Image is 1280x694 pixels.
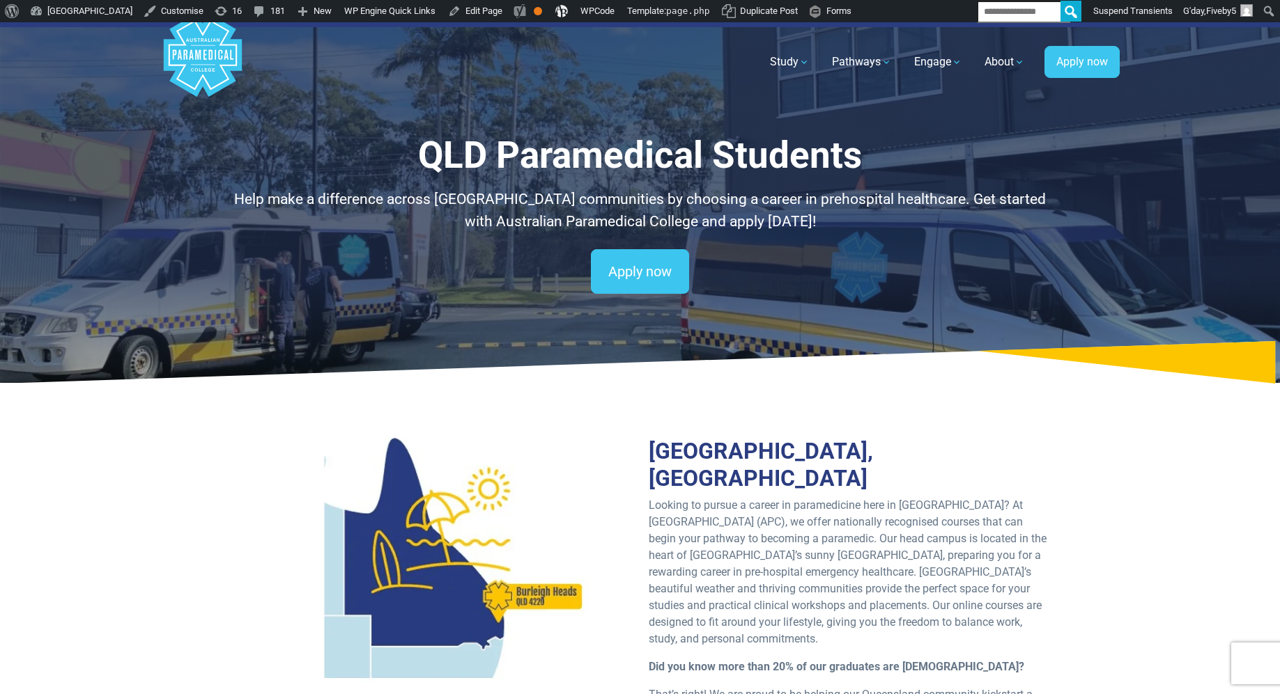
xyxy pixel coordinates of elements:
a: Engage [906,42,971,81]
a: Study [762,42,818,81]
p: Looking to pursue a career in paramedicine here in [GEOGRAPHIC_DATA]? At [GEOGRAPHIC_DATA] (APC),... [649,497,1048,647]
h1: QLD Paramedical Students [233,134,1048,178]
h2: [GEOGRAPHIC_DATA], [GEOGRAPHIC_DATA] [649,438,1048,491]
a: Pathways [824,42,900,81]
a: Australian Paramedical College [161,27,245,97]
a: Apply now [591,249,689,294]
strong: Did you know more than 20% of our graduates are [DEMOGRAPHIC_DATA]? [649,660,1024,673]
p: Help make a difference across [GEOGRAPHIC_DATA] communities by choosing a career in prehospital h... [233,189,1048,232]
a: Apply now [1044,46,1120,78]
a: About [976,42,1033,81]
